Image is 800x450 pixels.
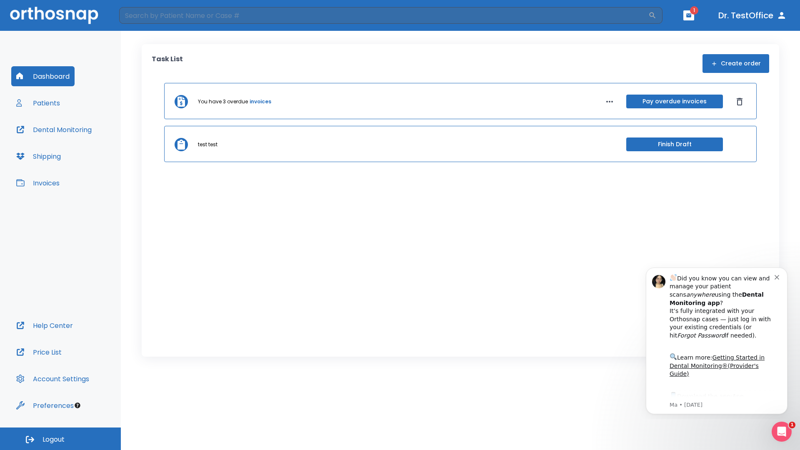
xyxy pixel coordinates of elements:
[11,66,75,86] button: Dashboard
[250,98,271,105] a: invoices
[11,146,66,166] button: Shipping
[626,95,723,108] button: Pay overdue invoices
[715,8,790,23] button: Dr. TestOffice
[702,54,769,73] button: Create order
[36,133,110,148] a: App Store
[36,141,141,149] p: Message from Ma, sent 5w ago
[690,6,698,15] span: 1
[11,369,94,389] button: Account Settings
[141,13,148,20] button: Dismiss notification
[626,137,723,151] button: Finish Draft
[11,395,79,415] button: Preferences
[633,260,800,419] iframe: Intercom notifications message
[36,131,141,173] div: Download the app: | ​ Let us know if you need help getting started!
[11,315,78,335] button: Help Center
[198,141,217,148] p: test test
[11,120,97,140] button: Dental Monitoring
[789,422,795,428] span: 1
[198,98,248,105] p: You have 3 overdue
[772,422,792,442] iframe: Intercom live chat
[152,54,183,73] p: Task List
[119,7,648,24] input: Search by Patient Name or Case #
[733,95,746,108] button: Dismiss
[11,93,65,113] button: Patients
[11,173,65,193] button: Invoices
[42,435,65,444] span: Logout
[10,7,98,24] img: Orthosnap
[11,342,67,362] button: Price List
[74,402,81,409] div: Tooltip anchor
